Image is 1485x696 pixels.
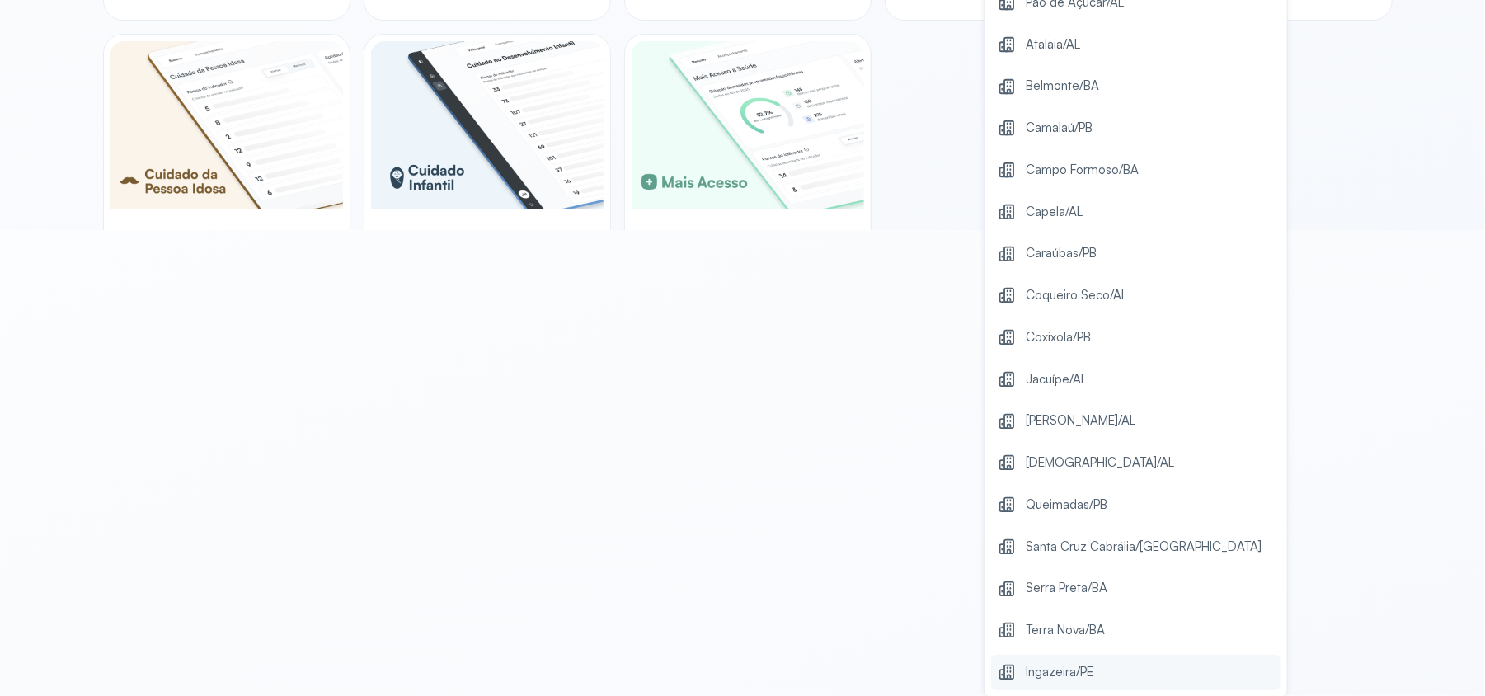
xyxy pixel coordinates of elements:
span: Serra Preta/BA [1026,577,1107,600]
span: Atalaia/AL [1026,34,1080,56]
img: healthcare-greater-access.png [632,41,864,209]
span: Camalaú/PB [1026,117,1093,139]
span: Terra Nova/BA [1026,619,1105,642]
img: elderly.png [110,41,343,209]
span: Queimadas/PB [1026,494,1107,516]
span: Caraúbas/PB [1026,242,1097,265]
img: child-development.png [371,41,604,209]
span: [DEMOGRAPHIC_DATA]/AL [1026,452,1174,474]
span: Coxixola/PB [1026,327,1091,349]
span: Cuidado no desenvolvimento infantil [371,228,604,263]
span: Coqueiro Seco/AL [1026,285,1127,307]
span: Capela/AL [1026,201,1083,223]
span: Ingazeira/PE [1026,661,1093,684]
span: Belmonte/BA [1026,75,1099,97]
span: Jacuípe/AL [1026,369,1087,391]
span: Santa Cruz Cabrália/[GEOGRAPHIC_DATA] [1026,536,1262,558]
span: [PERSON_NAME]/AL [1026,410,1135,432]
span: Campo Formoso/BA [1026,159,1139,181]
